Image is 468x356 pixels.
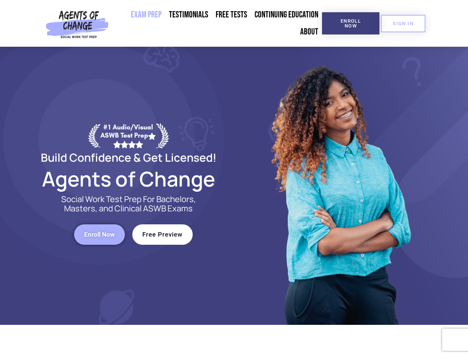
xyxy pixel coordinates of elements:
a: Enroll Now [322,12,379,34]
span: Enroll Now [334,19,368,28]
a: Free Preview [132,224,193,245]
a: Exam Prep [127,6,165,23]
p: Social Work Test Prep For Bachelors, Masters, and Clinical ASWB Exams [53,195,205,213]
div: #1 Audio/Visual ASWB Test Prep [100,123,156,148]
h2: Build Confidence & Get Licensed! [23,152,234,163]
a: SIGN IN [381,15,425,32]
a: Free Tests [212,6,251,23]
a: About [296,23,322,40]
h2: Agents of Change [23,170,234,187]
a: Testimonials [165,6,212,23]
a: Enroll Now [74,224,125,245]
span: SIGN IN [393,21,414,26]
span: Free Preview [142,231,183,238]
img: Website Image 1 (1) [266,47,414,325]
span: Enroll Now [84,231,115,238]
a: Continuing Education [251,6,322,23]
nav: Menu [112,6,322,40]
